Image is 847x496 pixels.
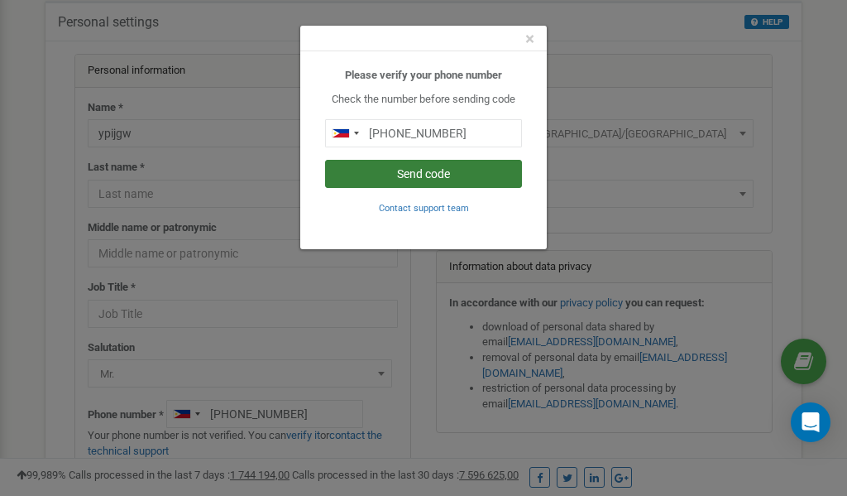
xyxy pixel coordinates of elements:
[325,160,522,188] button: Send code
[325,119,522,147] input: 0905 123 4567
[525,29,534,49] span: ×
[379,203,469,214] small: Contact support team
[379,201,469,214] a: Contact support team
[525,31,534,48] button: Close
[345,69,502,81] b: Please verify your phone number
[791,402,830,442] div: Open Intercom Messenger
[326,120,364,147] div: Telephone country code
[325,92,522,108] p: Check the number before sending code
